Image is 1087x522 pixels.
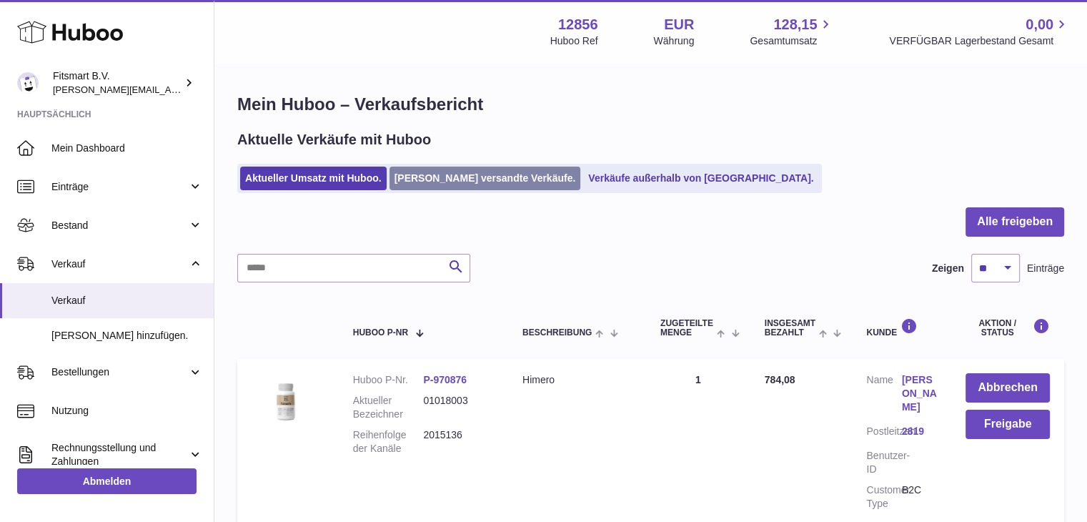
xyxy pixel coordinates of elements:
[1027,262,1064,275] span: Einträge
[53,69,182,97] div: Fitsmart B.V.
[423,428,494,455] dd: 2015136
[17,72,39,94] img: jonathan@leaderoo.com
[765,374,795,385] span: 784,08
[423,394,494,421] dd: 01018003
[51,404,203,418] span: Nutzung
[889,34,1070,48] span: VERFÜGBAR Lagerbestand Gesamt
[51,180,188,194] span: Einträge
[866,425,901,442] dt: Postleitzahl
[237,93,1064,116] h1: Mein Huboo – Verkaufsbericht
[353,328,408,338] span: Huboo P-Nr
[522,373,632,387] div: Himero
[423,374,467,385] a: P-970876
[353,394,424,421] dt: Aktueller Bezeichner
[765,319,815,338] span: Insgesamt bezahlt
[583,167,818,190] a: Verkäufe außerhalb von [GEOGRAPHIC_DATA].
[902,425,937,438] a: 2819
[51,365,188,379] span: Bestellungen
[51,142,203,155] span: Mein Dashboard
[773,15,817,34] span: 128,15
[353,373,424,387] dt: Huboo P-Nr.
[522,328,592,338] span: Beschreibung
[664,15,694,34] strong: EUR
[866,373,901,418] dt: Name
[252,373,323,425] img: 128561711358723.png
[51,257,188,271] span: Verkauf
[932,262,964,275] label: Zeigen
[866,449,901,476] dt: Benutzer-ID
[1026,15,1053,34] span: 0,00
[902,373,937,414] a: [PERSON_NAME]
[237,130,431,149] h2: Aktuelle Verkäufe mit Huboo
[966,207,1064,237] button: Alle freigeben
[550,34,598,48] div: Huboo Ref
[51,219,188,232] span: Bestand
[750,34,833,48] span: Gesamtumsatz
[558,15,598,34] strong: 12856
[353,428,424,455] dt: Reihenfolge der Kanäle
[750,15,833,48] a: 128,15 Gesamtumsatz
[17,468,197,494] a: Abmelden
[53,84,287,95] span: [PERSON_NAME][EMAIL_ADDRESS][DOMAIN_NAME]
[902,483,937,511] dd: B2C
[240,167,387,190] a: Aktueller Umsatz mit Huboo.
[51,329,203,343] span: [PERSON_NAME] hinzufügen.
[966,318,1050,338] div: Aktion / Status
[866,318,937,338] div: Kunde
[889,15,1070,48] a: 0,00 VERFÜGBAR Lagerbestand Gesamt
[51,441,188,468] span: Rechnungsstellung und Zahlungen
[51,294,203,307] span: Verkauf
[966,410,1050,439] button: Freigabe
[966,373,1050,403] button: Abbrechen
[866,483,901,511] dt: Customer Type
[660,319,713,338] span: ZUGETEILTE Menge
[654,34,695,48] div: Währung
[389,167,581,190] a: [PERSON_NAME] versandte Verkäufe.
